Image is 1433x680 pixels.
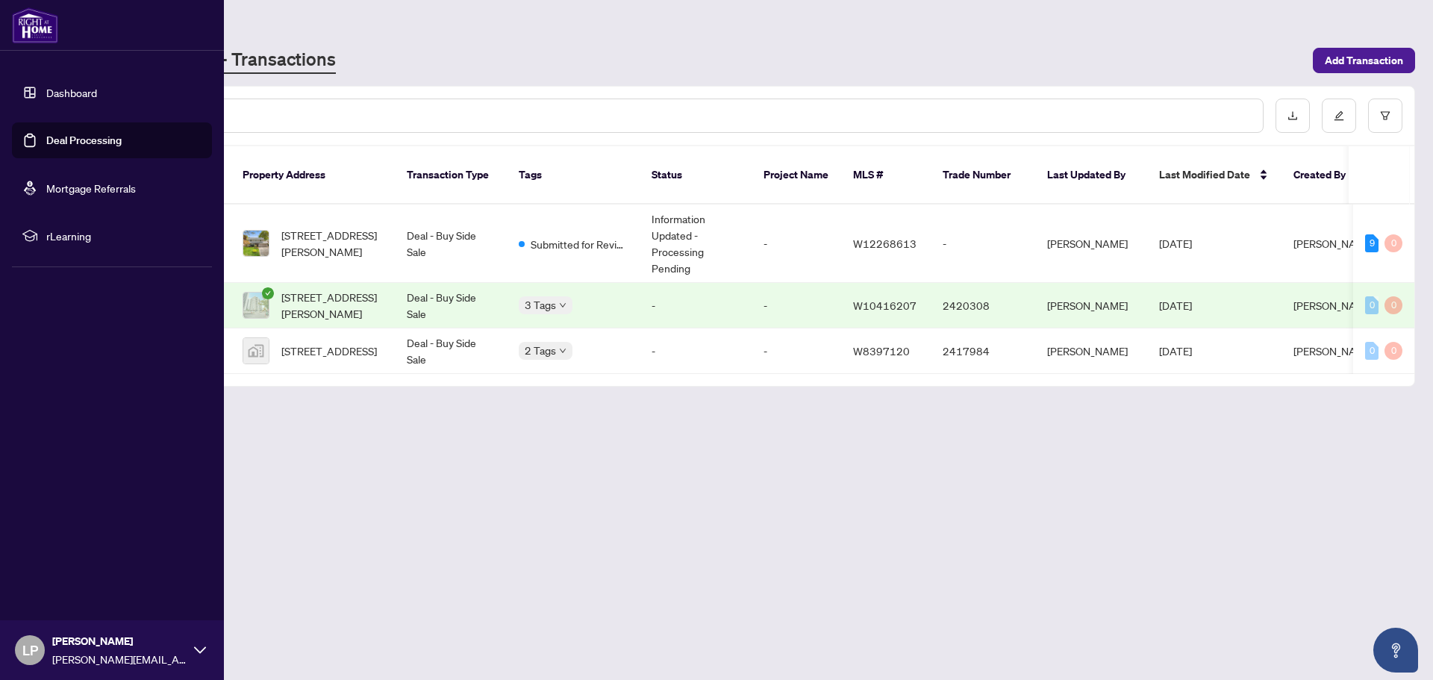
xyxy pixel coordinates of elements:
[931,146,1035,205] th: Trade Number
[1365,342,1379,360] div: 0
[752,283,841,328] td: -
[1293,237,1374,250] span: [PERSON_NAME]
[281,343,377,359] span: [STREET_ADDRESS]
[46,181,136,195] a: Mortgage Referrals
[1293,344,1374,358] span: [PERSON_NAME]
[281,289,383,322] span: [STREET_ADDRESS][PERSON_NAME]
[1373,628,1418,673] button: Open asap
[559,347,566,355] span: down
[395,146,507,205] th: Transaction Type
[1384,234,1402,252] div: 0
[1035,205,1147,283] td: [PERSON_NAME]
[1276,99,1310,133] button: download
[46,228,202,244] span: rLearning
[640,283,752,328] td: -
[1035,146,1147,205] th: Last Updated By
[1380,110,1390,121] span: filter
[1293,299,1374,312] span: [PERSON_NAME]
[395,205,507,283] td: Deal - Buy Side Sale
[395,283,507,328] td: Deal - Buy Side Sale
[52,633,187,649] span: [PERSON_NAME]
[12,7,58,43] img: logo
[507,146,640,205] th: Tags
[525,296,556,314] span: 3 Tags
[853,237,917,250] span: W12268613
[22,640,38,661] span: LP
[640,205,752,283] td: Information Updated - Processing Pending
[1334,110,1344,121] span: edit
[1147,146,1281,205] th: Last Modified Date
[1159,299,1192,312] span: [DATE]
[752,328,841,374] td: -
[931,328,1035,374] td: 2417984
[1325,49,1403,72] span: Add Transaction
[231,146,395,205] th: Property Address
[1313,48,1415,73] button: Add Transaction
[46,86,97,99] a: Dashboard
[395,328,507,374] td: Deal - Buy Side Sale
[1035,328,1147,374] td: [PERSON_NAME]
[931,283,1035,328] td: 2420308
[1035,283,1147,328] td: [PERSON_NAME]
[243,338,269,364] img: thumbnail-img
[1365,234,1379,252] div: 9
[853,344,910,358] span: W8397120
[931,205,1035,283] td: -
[853,299,917,312] span: W10416207
[1322,99,1356,133] button: edit
[46,134,122,147] a: Deal Processing
[1159,166,1250,183] span: Last Modified Date
[1159,237,1192,250] span: [DATE]
[559,302,566,309] span: down
[262,287,274,299] span: check-circle
[1287,110,1298,121] span: download
[640,328,752,374] td: -
[243,231,269,256] img: thumbnail-img
[1159,344,1192,358] span: [DATE]
[525,342,556,359] span: 2 Tags
[841,146,931,205] th: MLS #
[281,227,383,260] span: [STREET_ADDRESS][PERSON_NAME]
[752,205,841,283] td: -
[1368,99,1402,133] button: filter
[1365,296,1379,314] div: 0
[243,293,269,318] img: thumbnail-img
[1384,296,1402,314] div: 0
[640,146,752,205] th: Status
[52,651,187,667] span: [PERSON_NAME][EMAIL_ADDRESS][PERSON_NAME][DOMAIN_NAME]
[752,146,841,205] th: Project Name
[1281,146,1371,205] th: Created By
[531,236,628,252] span: Submitted for Review
[1384,342,1402,360] div: 0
